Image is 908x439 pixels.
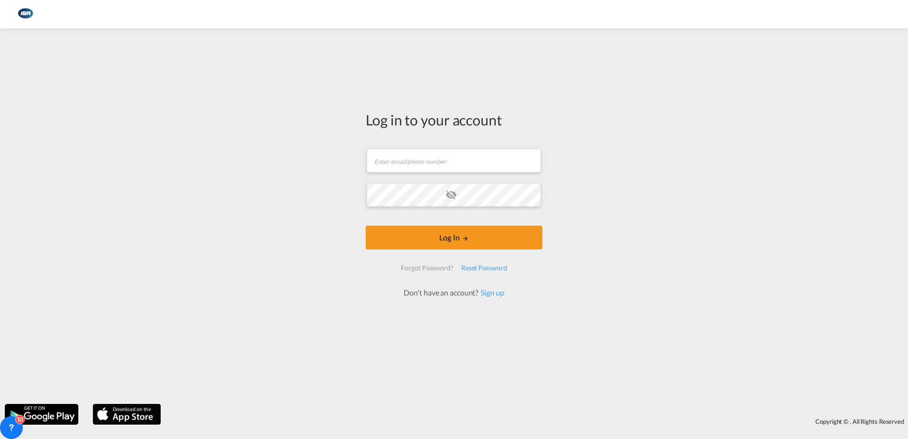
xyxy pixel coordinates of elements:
[393,287,514,298] div: Don't have an account?
[92,403,162,426] img: apple.png
[445,189,457,200] md-icon: icon-eye-off
[397,259,457,277] div: Forgot Password?
[4,403,79,426] img: google.png
[366,226,542,249] button: LOGIN
[366,110,542,130] div: Log in to your account
[478,288,504,297] a: Sign up
[14,4,36,25] img: 1aa151c0c08011ec8d6f413816f9a227.png
[166,413,908,429] div: Copyright © . All Rights Reserved
[367,149,541,172] input: Enter email/phone number
[457,259,511,277] div: Reset Password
